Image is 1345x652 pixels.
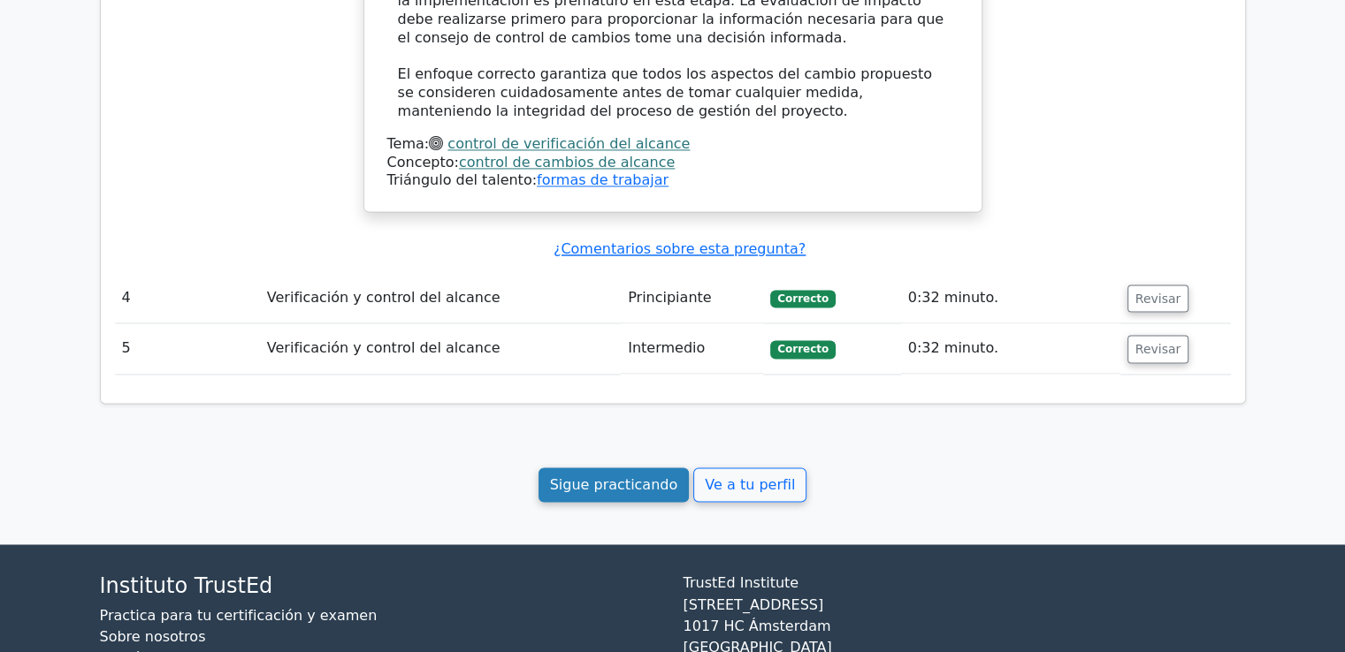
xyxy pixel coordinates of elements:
button: Revisar [1127,284,1189,313]
a: Sigue practicando [539,467,690,502]
font: El enfoque correcto garantiza que todos los aspectos del cambio propuesto se consideren cuidadosa... [398,65,932,119]
font: 5 [122,339,131,356]
font: Correcto [777,292,829,305]
font: Tema: [387,135,430,152]
font: TrustEd Institute [684,574,799,591]
a: Sobre nosotros [100,627,206,644]
font: 0:32 minuto. [908,339,998,356]
font: Instituto TrustEd [100,572,273,597]
font: 1017 HC Ámsterdam [684,617,831,633]
button: Revisar [1127,335,1189,363]
a: ¿Comentarios sobre esta pregunta? [554,240,806,257]
font: Intermedio [628,339,705,356]
font: Concepto: [387,154,459,171]
font: 4 [122,289,131,306]
font: Correcto [777,343,829,355]
font: 0:32 minuto. [908,289,998,306]
font: Principiante [628,289,711,306]
a: Ve a tu perfil [693,467,806,502]
font: Verificación y control del alcance [267,339,501,356]
font: Revisar [1135,342,1181,356]
font: Sigue practicando [550,476,678,493]
font: Triángulo del talento: [387,171,538,188]
a: control de cambios de alcance [459,154,675,171]
a: control de verificación del alcance [447,135,690,152]
font: [STREET_ADDRESS] [684,595,824,612]
a: Practica para tu certificación y examen [100,606,378,623]
font: Revisar [1135,291,1181,305]
font: Ve a tu perfil [705,476,795,493]
font: Verificación y control del alcance [267,289,501,306]
a: formas de trabajar [537,171,669,188]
